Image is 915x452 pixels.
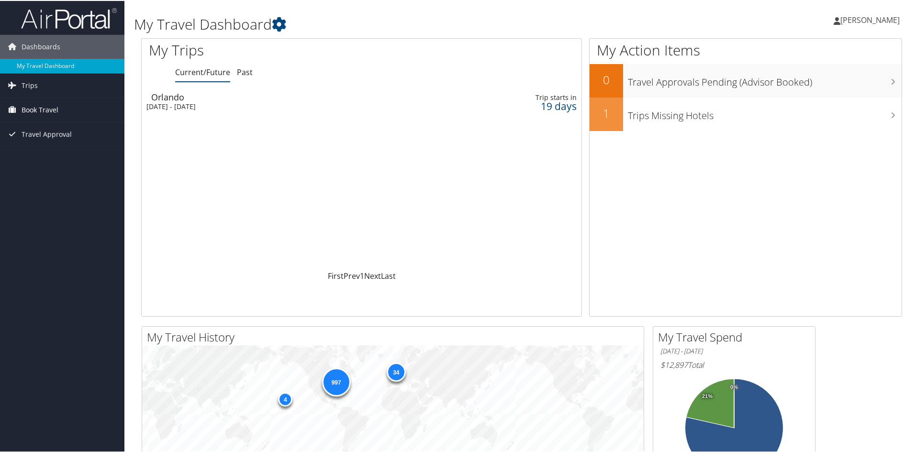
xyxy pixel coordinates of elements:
[22,97,58,121] span: Book Travel
[360,270,364,280] a: 1
[660,359,688,369] span: $12,897
[146,101,416,110] div: [DATE] - [DATE]
[322,367,351,396] div: 997
[381,270,396,280] a: Last
[344,270,360,280] a: Prev
[477,92,577,101] div: Trip starts in
[364,270,381,280] a: Next
[134,13,651,33] h1: My Travel Dashboard
[175,66,230,77] a: Current/Future
[387,362,406,381] div: 34
[477,101,577,110] div: 19 days
[628,103,902,121] h3: Trips Missing Hotels
[22,34,60,58] span: Dashboards
[628,70,902,88] h3: Travel Approvals Pending (Advisor Booked)
[834,5,909,33] a: [PERSON_NAME]
[840,14,900,24] span: [PERSON_NAME]
[658,328,815,344] h2: My Travel Spend
[22,73,38,97] span: Trips
[328,270,344,280] a: First
[660,346,808,355] h6: [DATE] - [DATE]
[22,121,72,145] span: Travel Approval
[278,391,292,406] div: 4
[590,39,902,59] h1: My Action Items
[702,393,713,398] tspan: 21%
[151,92,421,100] div: Orlando
[237,66,253,77] a: Past
[147,328,644,344] h2: My Travel History
[21,6,117,29] img: airportal-logo.png
[149,39,391,59] h1: My Trips
[590,104,623,121] h2: 1
[590,71,623,87] h2: 0
[590,97,902,130] a: 1Trips Missing Hotels
[730,384,738,389] tspan: 0%
[660,359,808,369] h6: Total
[590,63,902,97] a: 0Travel Approvals Pending (Advisor Booked)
